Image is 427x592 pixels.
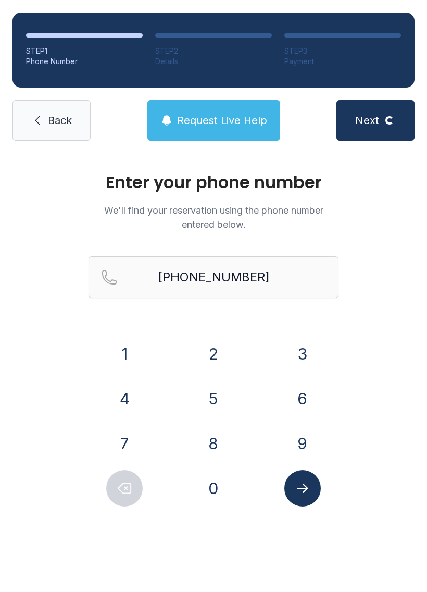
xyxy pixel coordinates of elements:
[195,470,232,507] button: 0
[89,203,338,231] p: We'll find your reservation using the phone number entered below.
[284,380,321,417] button: 6
[284,470,321,507] button: Submit lookup form
[106,336,143,372] button: 1
[284,425,321,462] button: 9
[89,256,338,298] input: Reservation phone number
[284,56,401,67] div: Payment
[195,380,232,417] button: 5
[89,174,338,191] h1: Enter your phone number
[284,46,401,56] div: STEP 3
[284,336,321,372] button: 3
[106,380,143,417] button: 4
[48,113,72,128] span: Back
[155,46,272,56] div: STEP 2
[106,470,143,507] button: Delete number
[26,46,143,56] div: STEP 1
[155,56,272,67] div: Details
[26,56,143,67] div: Phone Number
[106,425,143,462] button: 7
[177,113,267,128] span: Request Live Help
[195,425,232,462] button: 8
[355,113,379,128] span: Next
[195,336,232,372] button: 2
